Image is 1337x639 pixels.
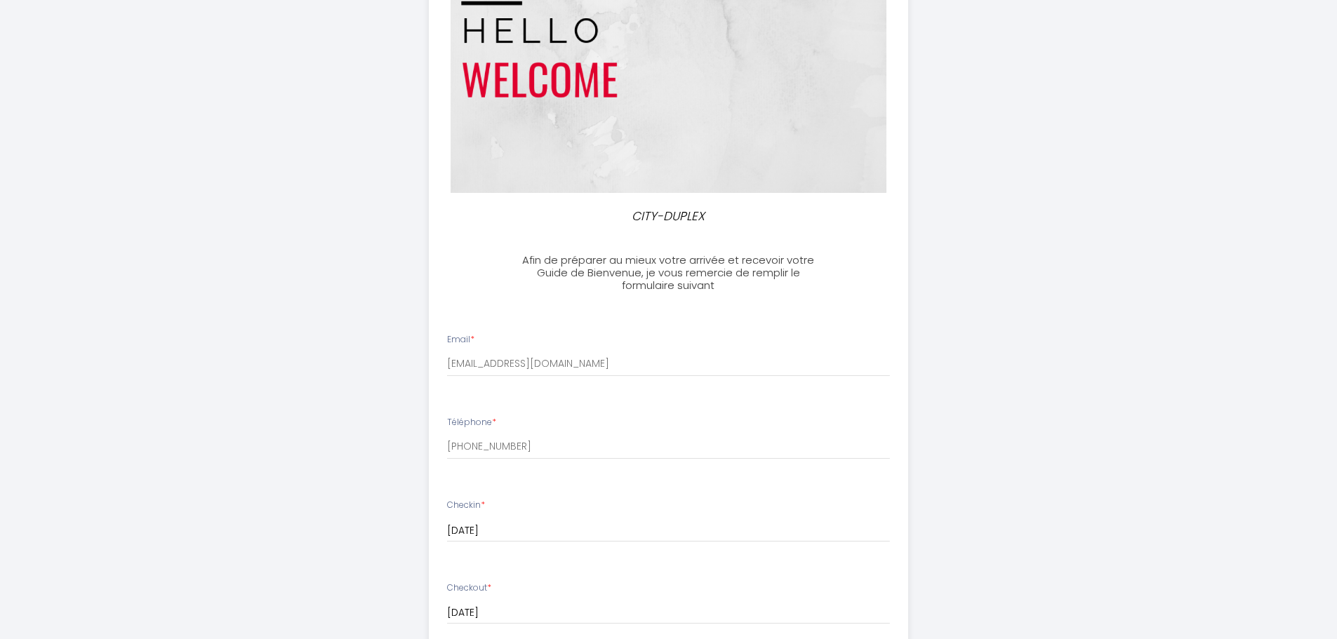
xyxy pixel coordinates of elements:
[447,499,485,512] label: Checkin
[519,207,819,226] p: CITY-DUPLEX
[447,333,474,347] label: Email
[447,416,496,429] label: Téléphone
[447,581,491,595] label: Checkout
[512,254,825,292] h3: Afin de préparer au mieux votre arrivée et recevoir votre Guide de Bienvenue, je vous remercie de...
